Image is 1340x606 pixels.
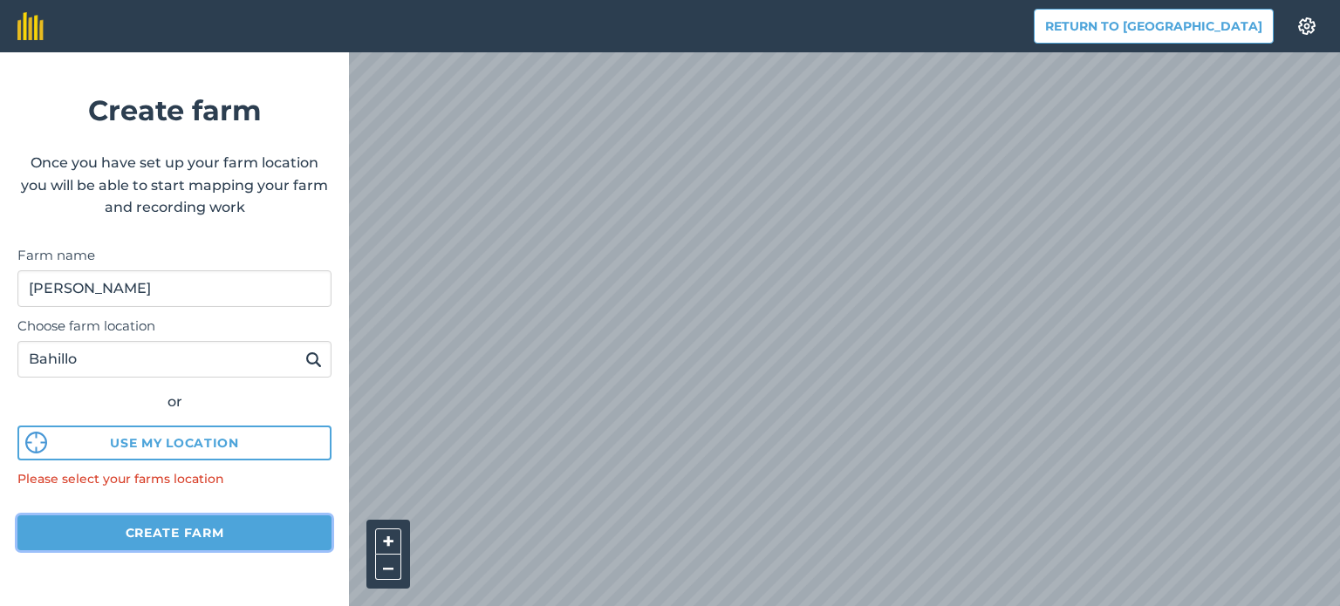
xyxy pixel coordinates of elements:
button: – [375,555,401,580]
button: Use my location [17,426,332,460]
label: Choose farm location [17,316,332,337]
button: + [375,528,401,555]
div: or [17,391,332,413]
label: Farm name [17,245,332,266]
button: Return to [GEOGRAPHIC_DATA] [1034,9,1274,44]
img: svg%3e [25,432,47,453]
img: fieldmargin Logo [17,12,44,40]
p: Once you have set up your farm location you will be able to start mapping your farm and recording... [17,152,332,219]
input: Enter your farm’s address [17,341,332,378]
button: Create farm [17,515,332,550]
img: A cog icon [1296,17,1317,35]
h1: Create farm [17,88,332,133]
input: Farm name [17,270,332,307]
div: Please select your farms location [17,469,332,488]
img: svg+xml;base64,PHN2ZyB4bWxucz0iaHR0cDovL3d3dy53My5vcmcvMjAwMC9zdmciIHdpZHRoPSIxOSIgaGVpZ2h0PSIyNC... [305,349,322,370]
